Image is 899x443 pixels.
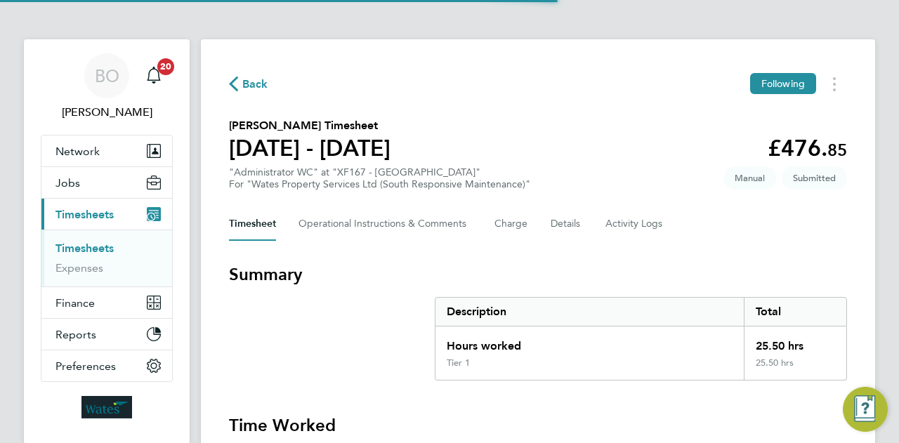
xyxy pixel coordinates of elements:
[229,414,847,437] h3: Time Worked
[744,357,846,380] div: 25.50 hrs
[55,242,114,255] a: Timesheets
[41,104,173,121] span: Barrie O'Hare
[494,207,528,241] button: Charge
[41,350,172,381] button: Preferences
[750,73,816,94] button: Following
[744,298,846,326] div: Total
[55,176,80,190] span: Jobs
[41,167,172,198] button: Jobs
[435,298,744,326] div: Description
[41,319,172,350] button: Reports
[41,287,172,318] button: Finance
[81,396,132,418] img: wates-logo-retina.png
[242,76,268,93] span: Back
[435,326,744,357] div: Hours worked
[95,67,119,85] span: BO
[229,134,391,162] h1: [DATE] - [DATE]
[843,387,888,432] button: Engage Resource Center
[447,357,470,369] div: Tier 1
[41,396,173,418] a: Go to home page
[768,135,847,161] app-decimal: £476.
[55,328,96,341] span: Reports
[229,178,530,190] div: For "Wates Property Services Ltd (South Responsive Maintenance)"
[41,53,173,121] a: BO[PERSON_NAME]
[41,199,172,230] button: Timesheets
[229,117,391,134] h2: [PERSON_NAME] Timesheet
[605,207,664,241] button: Activity Logs
[822,73,847,95] button: Timesheets Menu
[41,230,172,286] div: Timesheets
[55,359,116,373] span: Preferences
[744,326,846,357] div: 25.50 hrs
[298,207,472,241] button: Operational Instructions & Comments
[782,166,847,190] span: This timesheet is Submitted.
[55,145,100,158] span: Network
[229,166,530,190] div: "Administrator WC" at "XF167 - [GEOGRAPHIC_DATA]"
[827,140,847,160] span: 85
[41,135,172,166] button: Network
[229,263,847,286] h3: Summary
[435,297,847,381] div: Summary
[723,166,776,190] span: This timesheet was manually created.
[55,261,103,275] a: Expenses
[551,207,583,241] button: Details
[229,207,276,241] button: Timesheet
[55,296,95,310] span: Finance
[55,208,114,221] span: Timesheets
[229,75,268,93] button: Back
[140,53,168,98] a: 20
[157,58,174,75] span: 20
[761,77,805,90] span: Following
